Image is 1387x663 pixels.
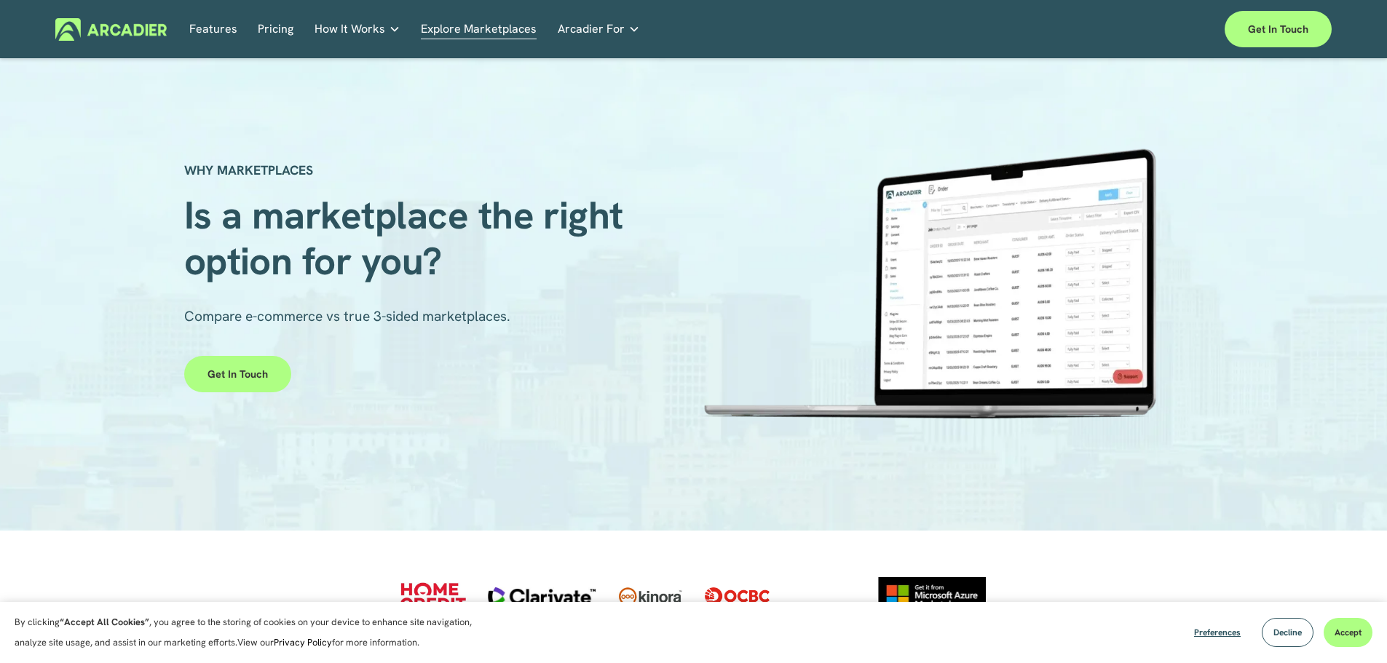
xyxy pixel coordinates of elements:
[184,307,510,325] span: Compare e-commerce vs true 3-sided marketplaces.
[315,19,385,39] span: How It Works
[558,19,625,39] span: Arcadier For
[258,18,293,41] a: Pricing
[1225,11,1332,47] a: Get in touch
[1262,618,1313,647] button: Decline
[558,18,640,41] a: folder dropdown
[60,616,149,628] strong: “Accept All Cookies”
[1273,627,1302,638] span: Decline
[184,162,313,178] strong: WHY MARKETPLACES
[184,356,291,392] a: Get in touch
[1324,618,1372,647] button: Accept
[189,18,237,41] a: Features
[55,18,167,41] img: Arcadier
[1335,627,1362,638] span: Accept
[315,18,400,41] a: folder dropdown
[184,190,633,285] span: Is a marketplace the right option for you?
[1183,618,1252,647] button: Preferences
[1194,627,1241,638] span: Preferences
[15,612,488,653] p: By clicking , you agree to the storing of cookies on your device to enhance site navigation, anal...
[274,636,332,648] a: Privacy Policy
[421,18,537,41] a: Explore Marketplaces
